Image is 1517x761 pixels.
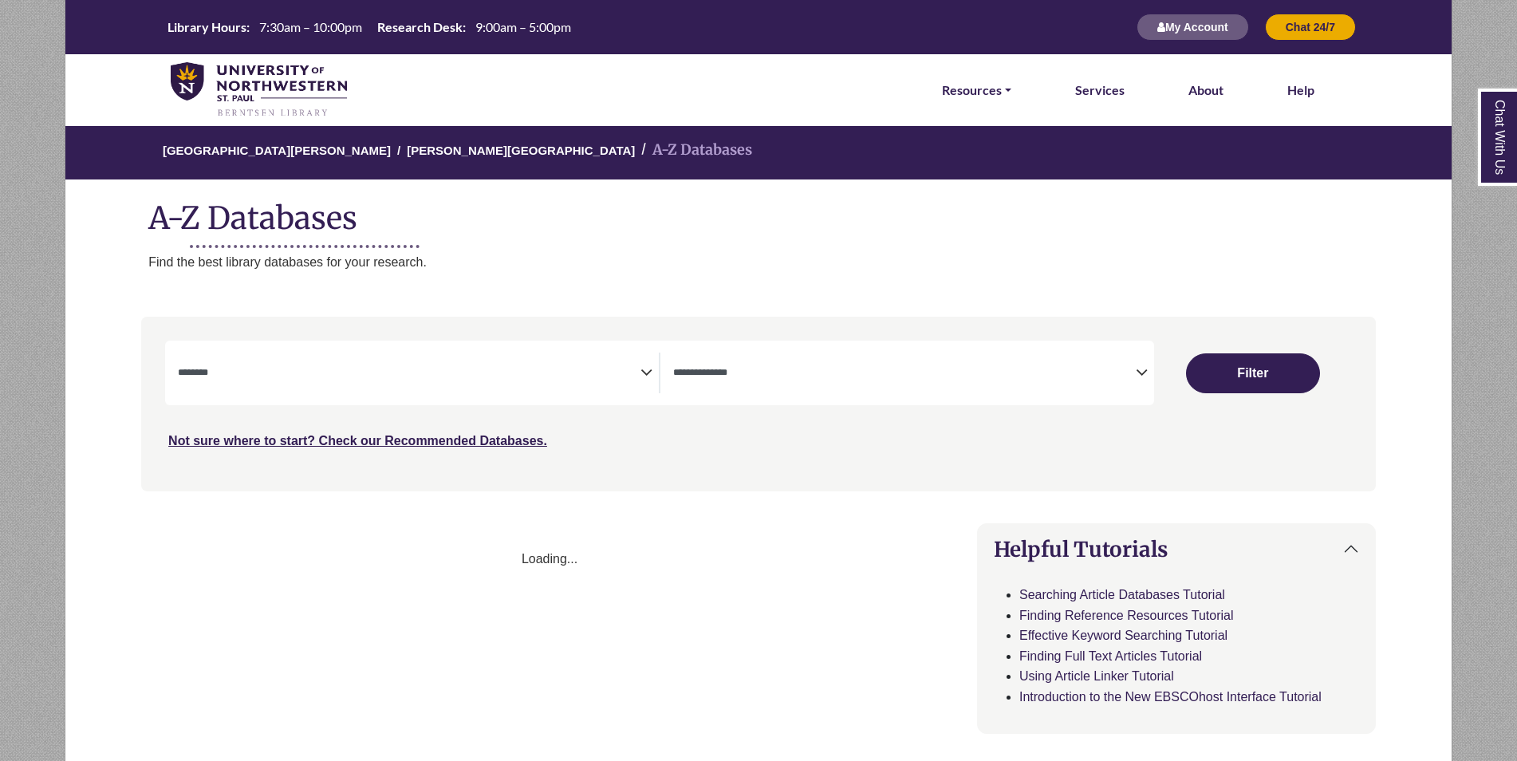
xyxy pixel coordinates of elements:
[1019,609,1234,622] a: Finding Reference Resources Tutorial
[1019,629,1227,642] a: Effective Keyword Searching Tutorial
[371,18,467,35] th: Research Desk:
[673,368,1136,380] textarea: Filter
[1265,14,1356,41] button: Chat 24/7
[141,317,1376,491] nav: Search filters
[65,187,1452,236] h1: A-Z Databases
[168,434,547,448] a: Not sure where to start? Check our Recommended Databases.
[635,139,752,162] li: A-Z Databases
[1019,649,1202,663] a: Finding Full Text Articles Tutorial
[1019,588,1225,601] a: Searching Article Databases Tutorial
[178,368,640,380] textarea: Filter
[1265,20,1356,34] a: Chat 24/7
[978,524,1375,574] button: Helpful Tutorials
[259,19,362,34] span: 7:30am – 10:00pm
[161,18,577,34] table: Hours Today
[1137,14,1249,41] button: My Account
[1186,353,1320,393] button: Submit for Search Results
[1188,80,1223,101] a: About
[1137,20,1249,34] a: My Account
[1287,80,1314,101] a: Help
[407,141,635,157] a: [PERSON_NAME][GEOGRAPHIC_DATA]
[171,62,347,118] img: library_home
[942,80,1011,101] a: Resources
[161,18,577,37] a: Hours Today
[141,549,958,570] div: Loading...
[65,124,1452,179] nav: breadcrumb
[148,252,1452,273] p: Find the best library databases for your research.
[163,141,391,157] a: [GEOGRAPHIC_DATA][PERSON_NAME]
[161,18,250,35] th: Library Hours:
[1019,669,1174,683] a: Using Article Linker Tutorial
[1019,690,1322,704] a: Introduction to the New EBSCOhost Interface Tutorial
[1075,80,1125,101] a: Services
[475,19,571,34] span: 9:00am – 5:00pm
